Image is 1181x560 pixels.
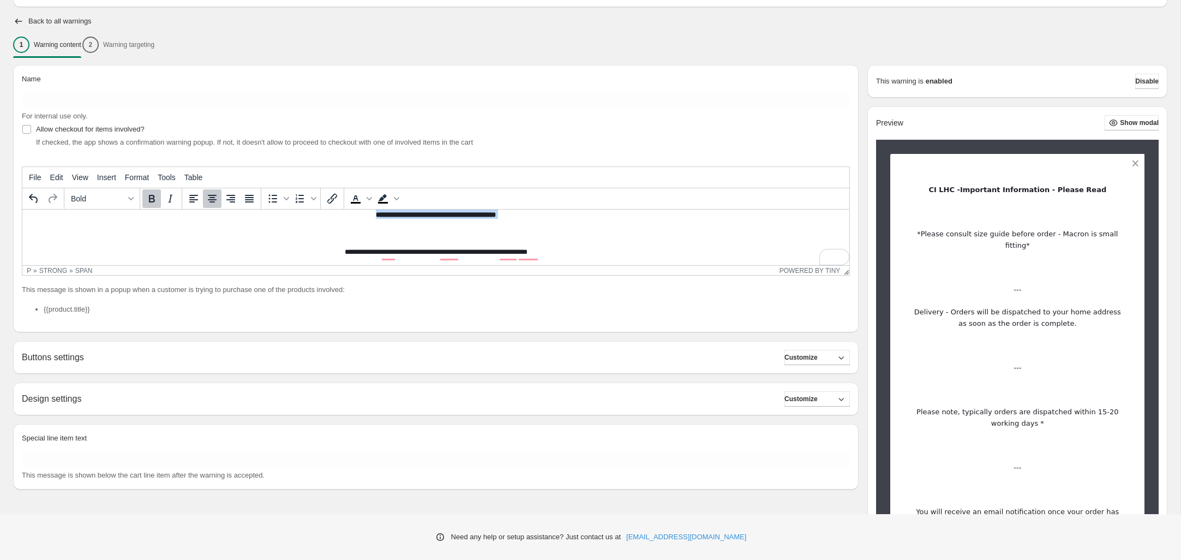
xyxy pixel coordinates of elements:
[784,395,818,403] span: Customize
[784,353,818,362] span: Customize
[97,173,116,182] span: Insert
[71,194,124,203] span: Bold
[13,33,81,56] button: 1Warning content
[67,189,137,208] button: Formats
[876,76,924,87] p: This warning is
[22,394,81,404] h2: Design settings
[22,210,849,265] iframe: Rich Text Area
[72,173,88,182] span: View
[784,350,850,365] button: Customize
[784,391,850,407] button: Customize
[1135,74,1159,89] button: Disable
[928,186,1106,194] span: CI LHC -Important Information - Please Read
[22,434,87,442] span: Special line item text
[914,308,1123,327] span: Delivery - Orders will be dispatched to your home address as soon as the order is complete.
[1014,364,1021,372] span: ---
[43,189,62,208] button: Redo
[291,189,318,208] div: Numbered list
[184,173,202,182] span: Table
[917,230,1120,249] span: *Please consult size guide before order - Macron is small fitting*
[323,189,341,208] button: Insert/edit link
[34,40,81,49] p: Warning content
[626,532,746,543] a: [EMAIL_ADDRESS][DOMAIN_NAME]
[22,352,84,362] h2: Buttons settings
[876,118,903,128] h2: Preview
[75,267,93,275] div: span
[50,173,63,182] span: Edit
[221,189,240,208] button: Align right
[39,267,67,275] div: strong
[22,284,850,295] p: This message is shown in a popup when a customer is trying to purchase one of the products involved:
[22,75,41,83] span: Name
[1014,285,1021,294] span: ---
[13,37,29,53] div: 1
[840,266,849,275] div: Resize
[22,471,265,479] span: This message is shown below the cart line item after the warning is accepted.
[263,189,291,208] div: Bullet list
[27,267,31,275] div: p
[28,17,92,26] h2: Back to all warnings
[44,304,850,315] li: {{product.title}}
[926,76,952,87] strong: enabled
[29,173,41,182] span: File
[158,173,176,182] span: Tools
[36,138,473,146] span: If checked, the app shows a confirmation warning popup. If not, it doesn't allow to proceed to ch...
[161,189,179,208] button: Italic
[184,189,203,208] button: Align left
[1014,463,1021,472] span: ---
[374,189,401,208] div: Background color
[346,189,374,208] div: Text color
[916,408,1121,427] span: Please note, typically orders are dispatched within 15-20 working days *
[1120,118,1159,127] span: Show modal
[69,267,73,275] div: »
[1135,77,1159,86] span: Disable
[33,267,37,275] div: »
[125,173,149,182] span: Format
[240,189,259,208] button: Justify
[25,189,43,208] button: Undo
[916,508,1121,527] span: You will receive an email notification once your order has been dispatched along with a tracking ...
[142,189,161,208] button: Bold
[203,189,221,208] button: Align center
[1105,115,1159,130] button: Show modal
[22,112,87,120] span: For internal use only.
[36,125,145,133] span: Allow checkout for items involved?
[780,267,841,275] a: Powered by Tiny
